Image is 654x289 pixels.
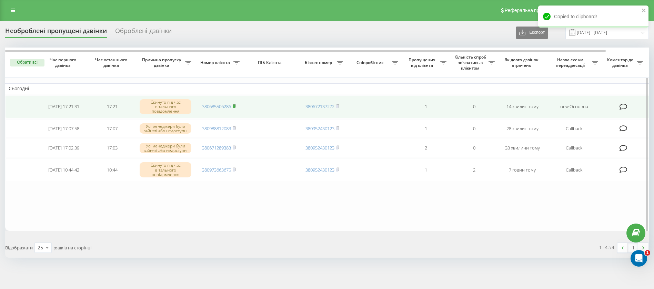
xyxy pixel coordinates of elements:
div: 25 [38,244,43,251]
div: 1 - 4 з 4 [599,244,614,251]
td: Callback [546,120,602,138]
td: new Основна [546,95,602,118]
td: 1 [402,120,450,138]
span: 1 [645,250,650,256]
div: Усі менеджери були зайняті або недоступні [140,143,191,153]
td: [DATE] 10:44:42 [40,158,88,181]
td: 33 хвилини тому [498,139,546,157]
span: Бізнес номер [302,60,337,65]
iframe: Intercom live chat [631,250,647,267]
td: 17:21 [88,95,136,118]
a: 380685506286 [202,103,231,110]
td: 28 хвилин тому [498,120,546,138]
span: Відображати [5,245,33,251]
a: 380952430123 [305,167,334,173]
a: 380952430123 [305,145,334,151]
td: 0 [450,120,498,138]
div: Скинуто під час вітального повідомлення [140,162,191,177]
span: Співробітник [350,60,392,65]
span: Причина пропуску дзвінка [140,57,185,68]
a: 380988812083 [202,125,231,132]
button: Експорт [516,27,548,39]
td: 0 [450,139,498,157]
td: 2 [402,139,450,157]
span: Назва схеми переадресації [550,57,592,68]
a: 380672137272 [305,103,334,110]
a: 380973663675 [202,167,231,173]
div: Copied to clipboard! [538,6,648,28]
td: 1 [402,158,450,181]
span: Номер клієнта [198,60,233,65]
a: 380952430123 [305,125,334,132]
a: 1 [628,243,638,252]
div: Скинуто під час вітального повідомлення [140,99,191,114]
span: Як довго дзвінок втрачено [504,57,541,68]
span: Кількість спроб зв'язатись з клієнтом [453,54,489,71]
button: close [642,8,646,14]
td: 0 [450,95,498,118]
button: Обрати всі [10,59,44,66]
td: Callback [546,139,602,157]
span: Коментар до дзвінка [605,57,637,68]
td: 10:44 [88,158,136,181]
td: 14 хвилин тому [498,95,546,118]
span: Реферальна програма [505,8,555,13]
td: Callback [546,158,602,181]
span: рядків на сторінці [53,245,91,251]
div: Оброблені дзвінки [115,27,172,38]
td: 2 [450,158,498,181]
td: 17:07 [88,120,136,138]
td: [DATE] 17:21:31 [40,95,88,118]
div: Необроблені пропущені дзвінки [5,27,107,38]
span: Пропущених від клієнта [405,57,440,68]
div: Усі менеджери були зайняті або недоступні [140,123,191,134]
a: 380671289383 [202,145,231,151]
td: [DATE] 17:07:58 [40,120,88,138]
td: 1 [402,95,450,118]
span: Час першого дзвінка [45,57,82,68]
td: [DATE] 17:02:39 [40,139,88,157]
span: Час останнього дзвінка [93,57,131,68]
td: 17:03 [88,139,136,157]
span: ПІБ Клієнта [249,60,292,65]
td: 7 годин тому [498,158,546,181]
